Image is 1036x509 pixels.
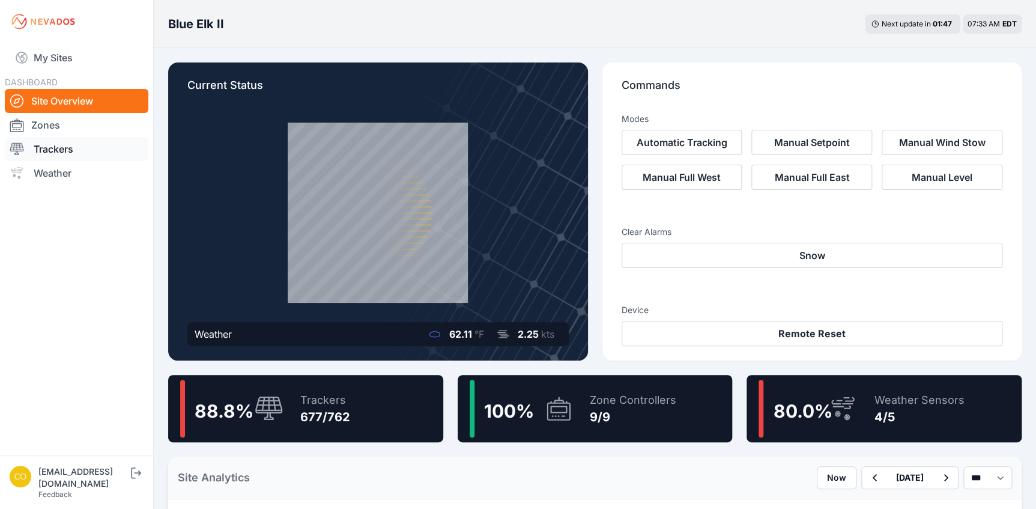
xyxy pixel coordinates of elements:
[168,8,224,40] nav: Breadcrumb
[622,321,1003,346] button: Remote Reset
[195,400,253,422] span: 88.8 %
[168,16,224,32] h3: Blue Elk II
[187,77,569,103] p: Current Status
[817,466,856,489] button: Now
[5,43,148,72] a: My Sites
[747,375,1022,442] a: 80.0%Weather Sensors4/5
[300,409,350,425] div: 677/762
[933,19,954,29] div: 01 : 47
[590,409,676,425] div: 9/9
[484,400,534,422] span: 100 %
[882,165,1002,190] button: Manual Level
[622,243,1003,268] button: Snow
[5,113,148,137] a: Zones
[882,130,1002,155] button: Manual Wind Stow
[10,12,77,31] img: Nevados
[622,304,1003,316] h3: Device
[5,137,148,161] a: Trackers
[474,328,484,340] span: °F
[886,467,933,489] button: [DATE]
[968,19,1000,28] span: 07:33 AM
[449,328,472,340] span: 62.11
[773,400,832,422] span: 80.0 %
[874,409,964,425] div: 4/5
[178,469,250,486] h2: Site Analytics
[5,161,148,185] a: Weather
[541,328,554,340] span: kts
[5,89,148,113] a: Site Overview
[622,113,649,125] h3: Modes
[751,130,872,155] button: Manual Setpoint
[751,165,872,190] button: Manual Full East
[1002,19,1017,28] span: EDT
[458,375,733,442] a: 100%Zone Controllers9/9
[300,392,350,409] div: Trackers
[38,490,72,499] a: Feedback
[168,375,443,442] a: 88.8%Trackers677/762
[622,77,1003,103] p: Commands
[518,328,539,340] span: 2.25
[5,77,58,87] span: DASHBOARD
[622,130,742,155] button: Automatic Tracking
[590,392,676,409] div: Zone Controllers
[882,19,931,28] span: Next update in
[874,392,964,409] div: Weather Sensors
[622,165,742,190] button: Manual Full West
[622,226,1003,238] h3: Clear Alarms
[195,327,232,341] div: Weather
[38,466,129,490] div: [EMAIL_ADDRESS][DOMAIN_NAME]
[10,466,31,487] img: controlroomoperator@invenergy.com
